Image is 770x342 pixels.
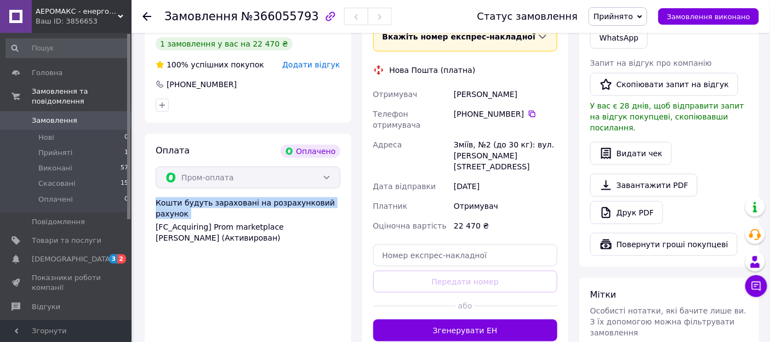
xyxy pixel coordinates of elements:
[590,27,648,49] a: WhatsApp
[32,68,62,78] span: Головна
[281,145,340,158] div: Оплачено
[594,12,633,21] span: Прийнято
[387,65,478,76] div: Нова Пошта (платна)
[164,10,238,23] span: Замовлення
[373,182,436,191] span: Дата відправки
[38,163,72,173] span: Виконані
[373,320,558,341] button: Згенерувати ЕН
[142,11,151,22] div: Повернутися назад
[117,254,126,264] span: 2
[121,179,128,189] span: 15
[282,60,340,69] span: Додати відгук
[373,140,402,149] span: Адреса
[36,16,132,26] div: Ваш ID: 3856653
[658,8,759,25] button: Замовлення виконано
[590,174,698,197] a: Завантажити PDF
[590,73,738,96] button: Скопіювати запит на відгук
[667,13,750,21] span: Замовлення виконано
[373,202,408,210] span: Платник
[590,142,672,165] button: Видати чек
[156,37,293,50] div: 1 замовлення у вас на 22 470 ₴
[124,195,128,204] span: 0
[745,275,767,297] button: Чат з покупцем
[156,59,264,70] div: успішних покупок
[167,60,189,69] span: 100%
[32,236,101,246] span: Товари та послуги
[121,163,128,173] span: 57
[456,300,475,311] span: або
[32,87,132,106] span: Замовлення та повідомлення
[38,133,54,142] span: Нові
[590,233,738,256] button: Повернути гроші покупцеві
[38,148,72,158] span: Прийняті
[373,110,421,129] span: Телефон отримувача
[5,38,129,58] input: Пошук
[124,148,128,158] span: 1
[38,195,73,204] span: Оплачені
[590,59,712,67] span: Запит на відгук про компанію
[32,302,60,312] span: Відгуки
[124,133,128,142] span: 0
[477,11,578,22] div: Статус замовлення
[156,221,340,243] div: [FC_Acquiring] Prom marketplace [PERSON_NAME] (Активирован)
[452,176,560,196] div: [DATE]
[452,196,560,216] div: Отримувач
[452,216,560,236] div: 22 470 ₴
[32,254,113,264] span: [DEMOGRAPHIC_DATA]
[32,217,85,227] span: Повідомлення
[156,145,190,156] span: Оплата
[590,201,663,224] a: Друк PDF
[590,306,746,337] span: Особисті нотатки, які бачите лише ви. З їх допомогою можна фільтрувати замовлення
[32,273,101,293] span: Показники роботи компанії
[241,10,319,23] span: №366055793
[452,84,560,104] div: [PERSON_NAME]
[590,289,617,300] span: Мітки
[156,197,340,243] div: Кошти будуть зараховані на розрахунковий рахунок
[166,79,238,90] div: [PHONE_NUMBER]
[373,90,418,99] span: Отримувач
[32,116,77,126] span: Замовлення
[373,221,447,230] span: Оціночна вартість
[590,101,744,132] span: У вас є 28 днів, щоб відправити запит на відгук покупцеві, скопіювавши посилання.
[373,244,558,266] input: Номер експрес-накладної
[454,109,557,119] div: [PHONE_NUMBER]
[383,32,536,41] span: Вкажіть номер експрес-накладної
[38,179,76,189] span: Скасовані
[452,135,560,176] div: Зміїв, №2 (до 30 кг): вул. [PERSON_NAME][STREET_ADDRESS]
[109,254,118,264] span: 3
[36,7,118,16] span: АЕРОМАКС - енергоефективні рішення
